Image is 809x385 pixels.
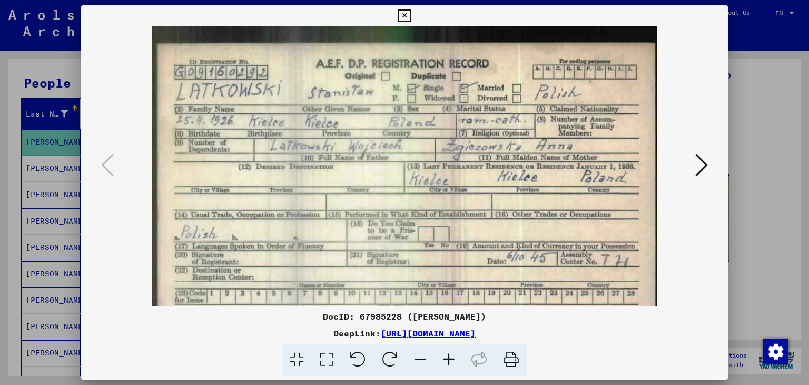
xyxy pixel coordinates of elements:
[763,339,788,364] img: Change consent
[152,26,657,359] img: 001.jpg
[381,328,476,339] a: [URL][DOMAIN_NAME]
[81,310,728,323] div: DocID: 67985228 ([PERSON_NAME])
[763,339,788,364] div: Change consent
[81,327,728,340] div: DeepLink:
